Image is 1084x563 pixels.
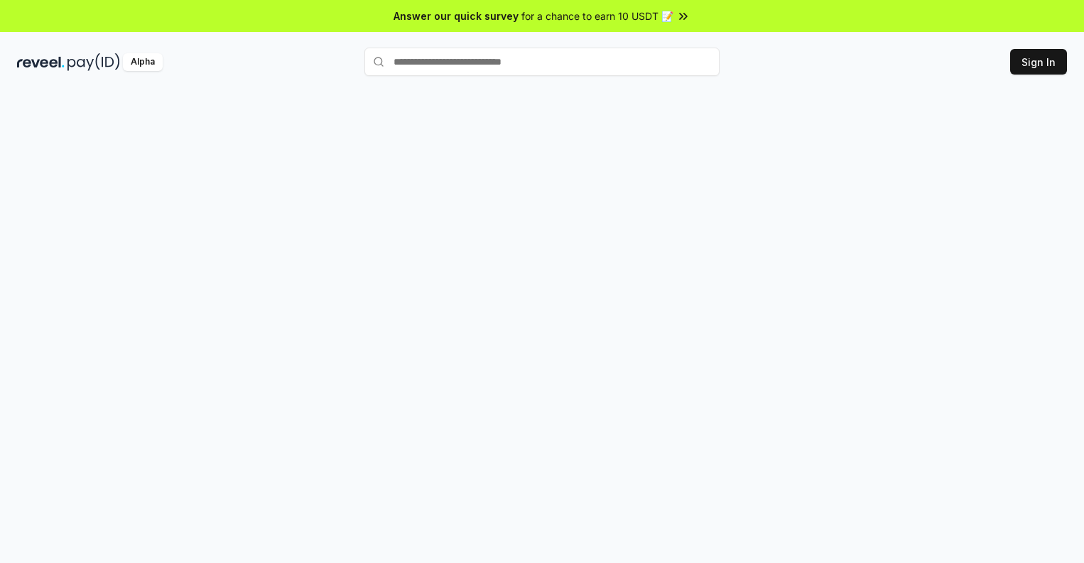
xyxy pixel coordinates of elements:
[1010,49,1067,75] button: Sign In
[521,9,673,23] span: for a chance to earn 10 USDT 📝
[17,53,65,71] img: reveel_dark
[394,9,519,23] span: Answer our quick survey
[123,53,163,71] div: Alpha
[67,53,120,71] img: pay_id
